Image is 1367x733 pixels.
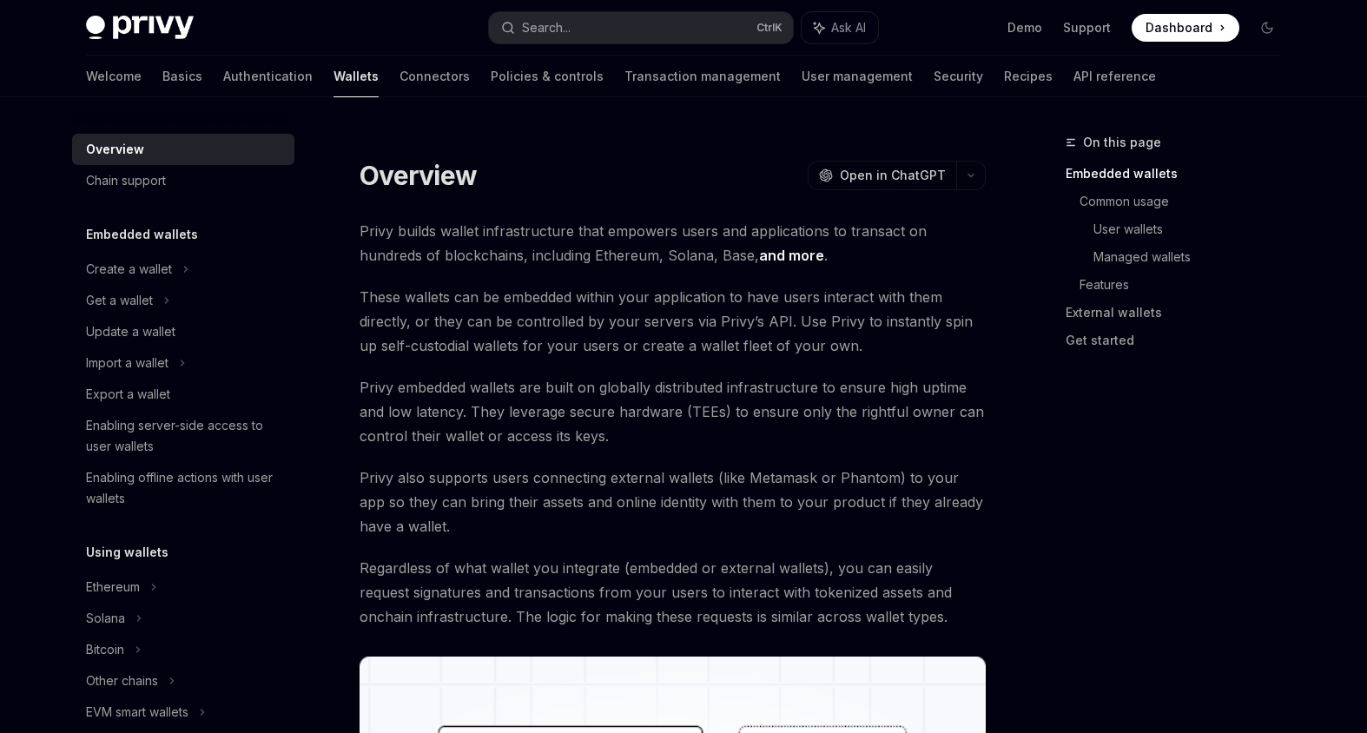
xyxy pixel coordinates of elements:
[72,316,294,347] a: Update a wallet
[86,56,142,97] a: Welcome
[72,379,294,410] a: Export a wallet
[1066,160,1295,188] a: Embedded wallets
[223,56,313,97] a: Authentication
[756,21,783,35] span: Ctrl K
[72,134,294,165] a: Overview
[86,639,124,660] div: Bitcoin
[400,56,470,97] a: Connectors
[86,415,284,457] div: Enabling server-side access to user wallets
[1080,271,1295,299] a: Features
[333,56,379,97] a: Wallets
[360,219,986,267] span: Privy builds wallet infrastructure that empowers users and applications to transact on hundreds o...
[802,56,913,97] a: User management
[1146,19,1212,36] span: Dashboard
[72,462,294,514] a: Enabling offline actions with user wallets
[624,56,781,97] a: Transaction management
[86,384,170,405] div: Export a wallet
[360,466,986,538] span: Privy also supports users connecting external wallets (like Metamask or Phantom) to your app so t...
[1073,56,1156,97] a: API reference
[86,608,125,629] div: Solana
[1093,243,1295,271] a: Managed wallets
[489,12,793,43] button: Search...CtrlK
[802,12,878,43] button: Ask AI
[759,247,824,265] a: and more
[360,375,986,448] span: Privy embedded wallets are built on globally distributed infrastructure to ensure high uptime and...
[360,285,986,358] span: These wallets can be embedded within your application to have users interact with them directly, ...
[86,577,140,598] div: Ethereum
[86,702,188,723] div: EVM smart wallets
[1004,56,1053,97] a: Recipes
[808,161,956,190] button: Open in ChatGPT
[831,19,866,36] span: Ask AI
[162,56,202,97] a: Basics
[491,56,604,97] a: Policies & controls
[1066,327,1295,354] a: Get started
[1093,215,1295,243] a: User wallets
[86,139,144,160] div: Overview
[360,556,986,629] span: Regardless of what wallet you integrate (embedded or external wallets), you can easily request si...
[86,321,175,342] div: Update a wallet
[1063,19,1111,36] a: Support
[86,670,158,691] div: Other chains
[86,170,166,191] div: Chain support
[840,167,946,184] span: Open in ChatGPT
[360,160,477,191] h1: Overview
[1066,299,1295,327] a: External wallets
[1080,188,1295,215] a: Common usage
[1007,19,1042,36] a: Demo
[1253,14,1281,42] button: Toggle dark mode
[86,542,168,563] h5: Using wallets
[86,16,194,40] img: dark logo
[1083,132,1161,153] span: On this page
[86,290,153,311] div: Get a wallet
[86,259,172,280] div: Create a wallet
[86,353,168,373] div: Import a wallet
[86,224,198,245] h5: Embedded wallets
[86,467,284,509] div: Enabling offline actions with user wallets
[522,17,571,38] div: Search...
[934,56,983,97] a: Security
[72,165,294,196] a: Chain support
[72,410,294,462] a: Enabling server-side access to user wallets
[1132,14,1239,42] a: Dashboard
